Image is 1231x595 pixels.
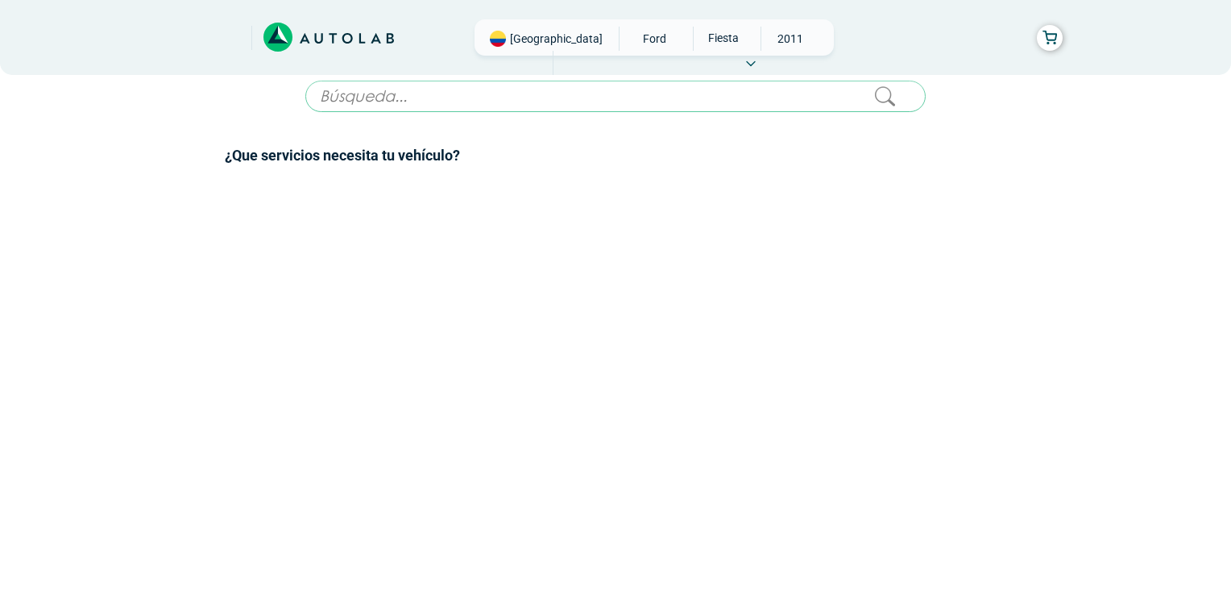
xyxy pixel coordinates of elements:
[694,27,751,49] span: FIESTA
[761,27,819,51] span: 2011
[510,31,603,47] span: [GEOGRAPHIC_DATA]
[490,31,506,47] img: Flag of COLOMBIA
[225,145,1006,166] h2: ¿Que servicios necesita tu vehículo?
[305,81,926,112] input: Búsqueda...
[626,27,683,51] span: FORD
